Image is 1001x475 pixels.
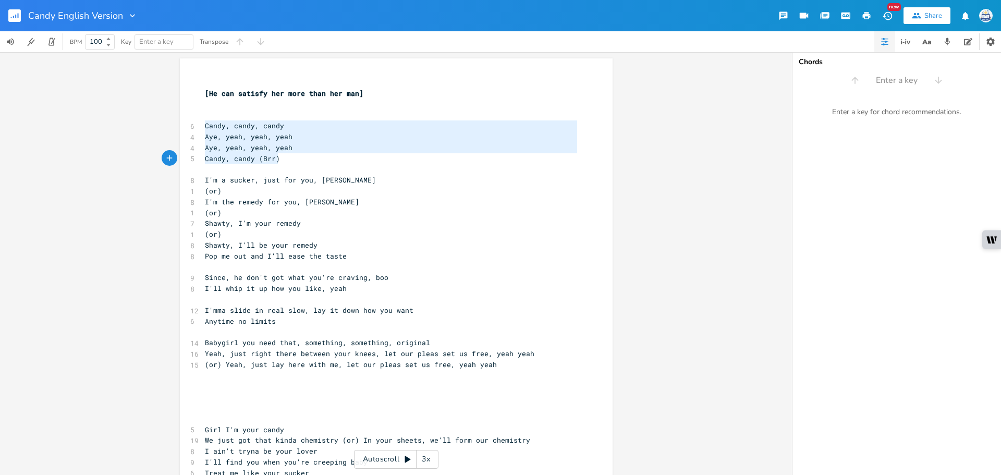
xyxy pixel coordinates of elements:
[924,11,942,20] div: Share
[205,349,534,358] span: Yeah, just right there between your knees, let our pleas set us free, yeah yeah
[205,435,530,445] span: We just got that kinda chemistry (or) In your sheets, we'll form our chemistry
[205,121,284,130] span: Candy, candy, candy
[205,360,497,369] span: (or) Yeah, just lay here with me, let our pleas set us free, yeah yeah
[205,273,388,282] span: Since, he don't got what you're craving, boo
[205,186,222,196] span: (or)
[205,197,359,206] span: I'm the remedy for you, [PERSON_NAME]
[205,457,368,467] span: I'll find you when you're creeping baby
[205,316,276,326] span: Anytime no limits
[205,143,292,152] span: Aye, yeah, yeah, yeah
[205,208,222,217] span: (or)
[205,446,318,456] span: I ain't tryna be your lover
[877,6,898,25] button: New
[205,425,284,434] span: Girl I'm your candy
[205,284,347,293] span: I'll whip it up how you like, yeah
[792,101,1001,123] div: Enter a key for chord recommendations.
[887,3,901,11] div: New
[139,37,174,46] span: Enter a key
[979,9,993,22] img: Sign In
[205,240,318,250] span: Shawty, I'll be your remedy
[121,39,131,45] div: Key
[28,11,123,20] span: Candy English Version
[200,39,228,45] div: Transpose
[205,306,413,315] span: I'mma slide in real slow, lay it down how you want
[205,175,376,185] span: I'm a sucker, just for you, [PERSON_NAME]
[354,450,438,469] div: Autoscroll
[205,229,222,239] span: (or)
[876,75,918,87] span: Enter a key
[205,251,347,261] span: Pop me out and I'll ease the taste
[904,7,950,24] button: Share
[205,218,301,228] span: Shawty, I'm your remedy
[205,338,430,347] span: Babygirl you need that, something, something, original
[205,154,280,163] span: Candy, candy (Brr)
[417,450,435,469] div: 3x
[70,39,82,45] div: BPM
[205,132,292,141] span: Aye, yeah, yeah, yeah
[205,89,363,98] span: [He can satisfy her more than her man]
[799,58,995,66] div: Chords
